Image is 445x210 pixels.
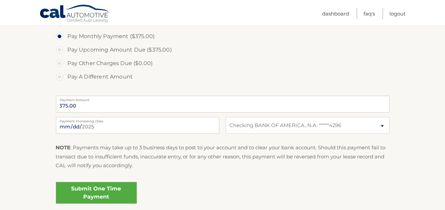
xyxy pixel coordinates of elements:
label: Pay A Different Amount [56,70,389,84]
a: Cal Automotive [39,4,110,24]
p: : Payments may take up to 3 business days to post to your account and to clear your bank account.... [56,143,389,170]
a: Logout [389,8,406,19]
a: FAQ's [363,8,375,19]
label: Pay Other Charges Due ($0.00) [56,57,389,70]
label: Payment Processing Date [56,117,219,122]
a: Submit One Time Payment [56,182,137,204]
label: Pay Monthly Payment ($375.00) [56,30,389,43]
input: Payment Date [56,117,219,134]
a: Dashboard [322,8,349,19]
label: Pay Upcoming Amount Due ($375.00) [56,43,389,57]
strong: NOTE [56,144,71,151]
input: Payment Amount [56,96,389,113]
label: Payment Amount [56,96,389,101]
